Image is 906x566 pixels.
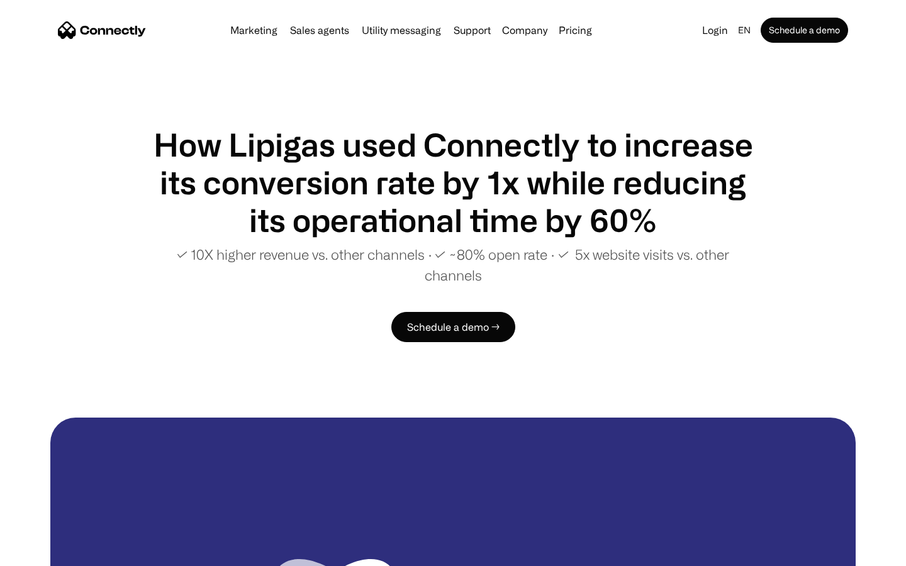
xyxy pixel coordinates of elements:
a: Schedule a demo [761,18,848,43]
a: Support [449,25,496,35]
a: Utility messaging [357,25,446,35]
ul: Language list [25,544,75,562]
aside: Language selected: English [13,543,75,562]
p: ✓ 10X higher revenue vs. other channels ∙ ✓ ~80% open rate ∙ ✓ 5x website visits vs. other channels [151,244,755,286]
a: Login [697,21,733,39]
a: Schedule a demo → [391,312,515,342]
a: Marketing [225,25,282,35]
h1: How Lipigas used Connectly to increase its conversion rate by 1x while reducing its operational t... [151,126,755,239]
a: Pricing [554,25,597,35]
div: Company [502,21,547,39]
div: en [738,21,751,39]
a: Sales agents [285,25,354,35]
